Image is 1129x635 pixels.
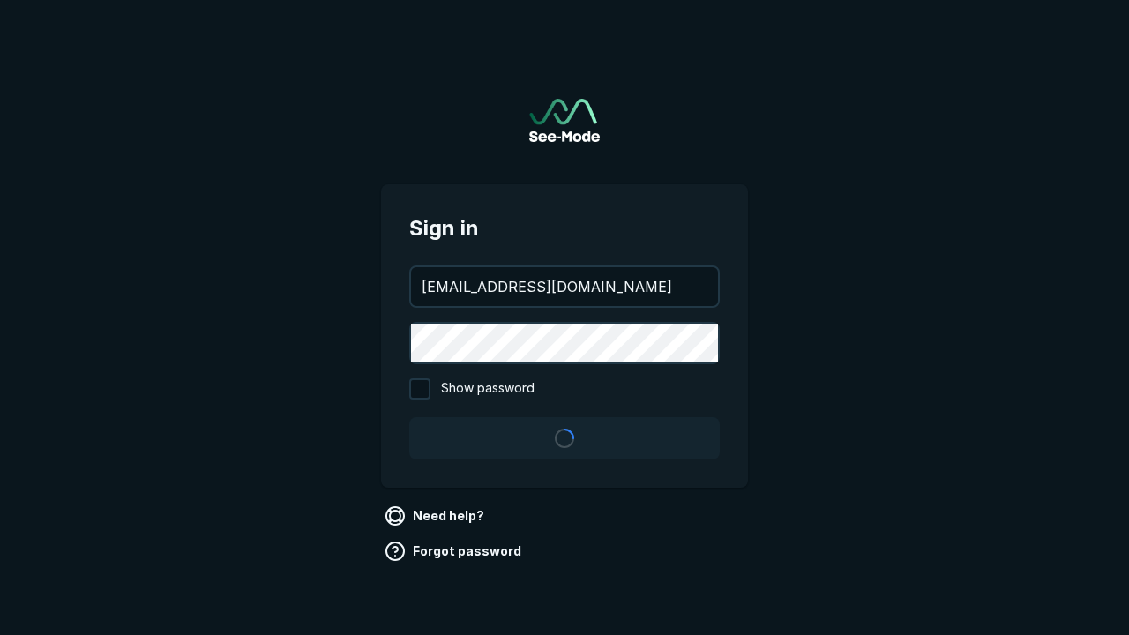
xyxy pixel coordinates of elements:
span: Show password [441,378,535,400]
input: your@email.com [411,267,718,306]
a: Go to sign in [529,99,600,142]
a: Forgot password [381,537,528,565]
img: See-Mode Logo [529,99,600,142]
a: Need help? [381,502,491,530]
span: Sign in [409,213,720,244]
